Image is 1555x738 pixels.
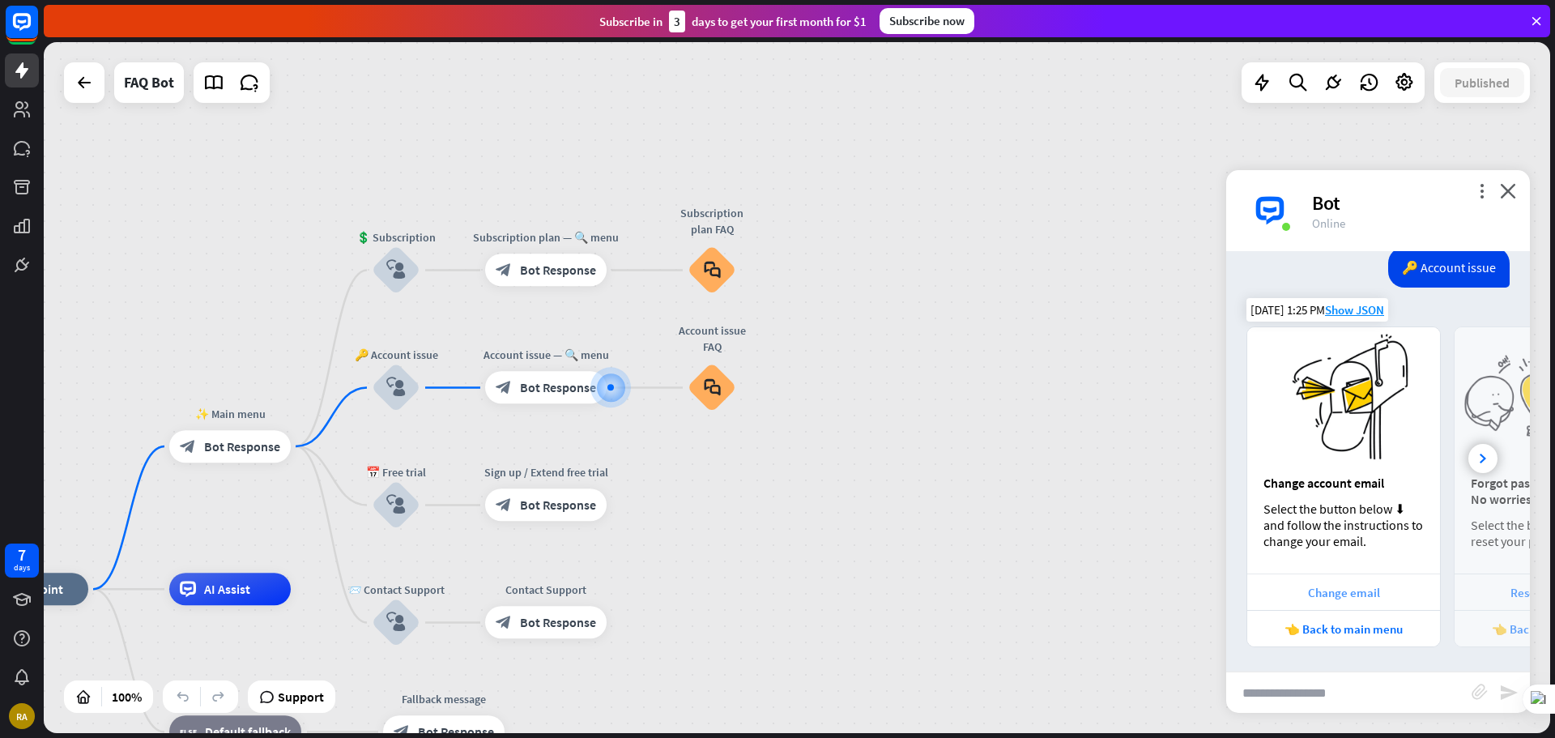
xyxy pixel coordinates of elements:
div: ✨ Main menu [157,406,303,422]
div: Account issue FAQ [675,323,748,356]
div: Online [1312,215,1510,231]
div: 💲 Subscription [347,230,445,246]
div: RA [9,703,35,729]
i: block_bot_response [496,615,512,631]
i: block_user_input [386,613,406,633]
div: Account issue — 🔍 menu [473,348,619,364]
div: Contact Support [473,582,619,599]
button: Open LiveChat chat widget [13,6,62,55]
span: Bot Response [520,615,596,631]
div: Subscription plan FAQ [675,206,748,238]
div: Change account email [1263,475,1424,491]
i: block_bot_response [496,262,512,279]
div: 📨 Contact Support [347,582,445,599]
div: Subscription plan — 🔍 menu [473,230,619,246]
i: block_user_input [386,261,406,280]
div: FAQ Bot [124,62,174,103]
i: block_faq [704,379,721,397]
div: Bot [1312,190,1510,215]
div: days [14,562,30,574]
span: Bot Response [520,497,596,514]
div: 100% [107,684,147,710]
div: Sign up / Extend free trial [473,465,619,481]
div: Subscribe now [880,8,974,34]
i: block_bot_response [496,497,512,514]
i: send [1499,683,1519,702]
span: Bot Response [520,380,596,396]
div: 👈 Back to main menu [1255,621,1432,637]
div: Change email [1255,585,1432,600]
div: 📅 Free trial [347,465,445,481]
span: Bot Response [204,438,280,454]
i: more_vert [1474,183,1489,198]
i: close [1500,183,1516,198]
span: AI Assist [204,581,250,597]
i: block_faq [704,262,721,279]
span: Support [278,684,324,710]
i: block_user_input [386,496,406,515]
div: 7 [18,548,26,562]
i: block_bot_response [180,438,196,454]
i: block_user_input [386,378,406,398]
div: [DATE] 1:25 PM [1246,298,1388,322]
button: Published [1440,68,1524,97]
div: Select the button below ⬇ and follow the instructions to change your email. [1263,501,1424,549]
i: block_attachment [1472,684,1488,700]
a: 7 days [5,544,39,578]
div: Subscribe in days to get your first month for $1 [599,11,867,32]
span: Show JSON [1325,302,1384,318]
div: Fallback message [371,692,517,708]
div: 3 [669,11,685,32]
div: 🔑 Account issue [1388,247,1510,288]
i: block_bot_response [496,380,512,396]
span: Bot Response [520,262,596,279]
div: 🔑 Account issue [347,348,445,364]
